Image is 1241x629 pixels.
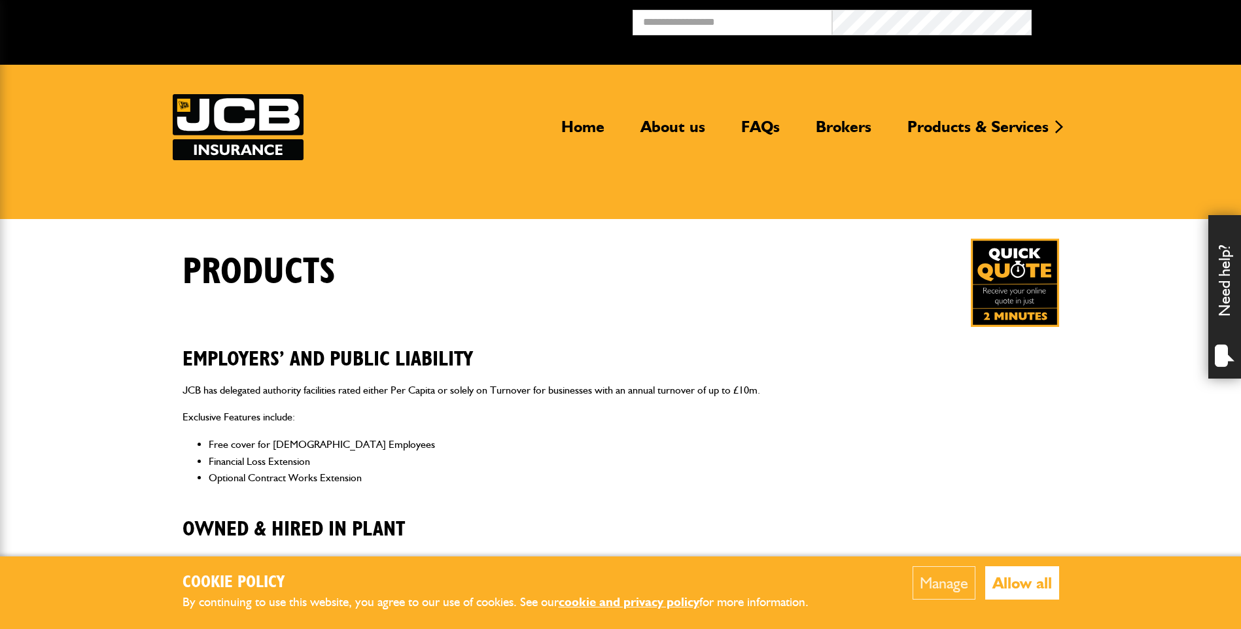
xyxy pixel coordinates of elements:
img: JCB Insurance Services logo [173,94,304,160]
h2: Employers’ and Public Liability [183,327,1059,371]
li: Financial Loss Extension [209,453,1059,470]
h1: Products [183,250,336,294]
div: Need help? [1208,215,1241,379]
h2: Owned & Hired In Plant [183,497,1059,541]
p: JCB has delegated authority facilities rated either Per Capita or solely on Turnover for business... [183,382,1059,399]
a: FAQs [731,117,790,147]
li: Optional Contract Works Extension [209,469,1059,486]
h2: Cookie Policy [183,573,830,593]
p: JCB has delegated authority facilities for both Owned and Hired In Plant on either specified or b... [183,552,1059,569]
a: cookie and privacy policy [559,594,699,609]
a: Home [551,117,614,147]
button: Broker Login [1032,10,1231,30]
a: Brokers [806,117,881,147]
p: Exclusive Features include: [183,409,1059,426]
button: Manage [913,566,975,600]
p: By continuing to use this website, you agree to our use of cookies. See our for more information. [183,592,830,613]
a: Products & Services [898,117,1058,147]
img: Quick Quote [971,239,1059,327]
a: About us [631,117,715,147]
a: Get your insurance quote in just 2-minutes [971,239,1059,327]
li: Free cover for [DEMOGRAPHIC_DATA] Employees [209,436,1059,453]
button: Allow all [985,566,1059,600]
a: JCB Insurance Services [173,94,304,160]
